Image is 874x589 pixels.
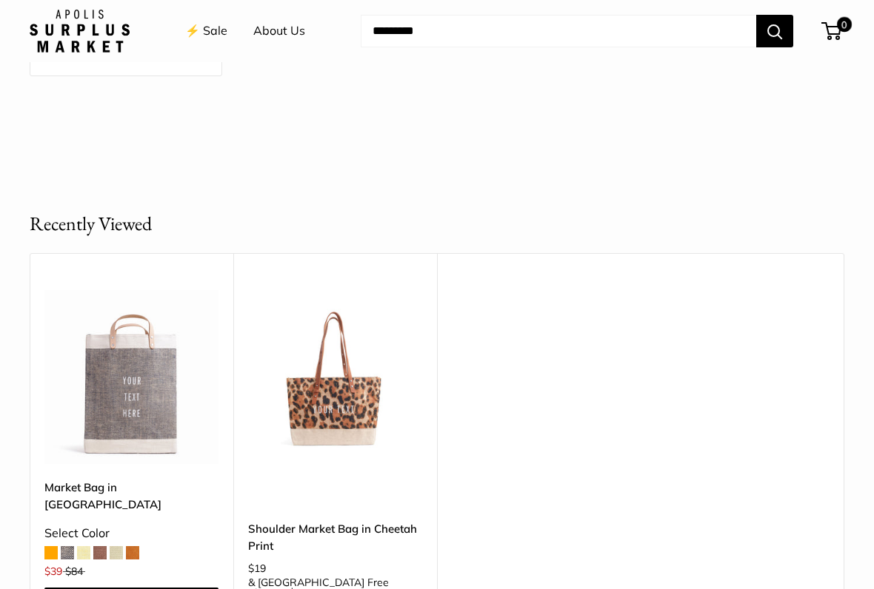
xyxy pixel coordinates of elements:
a: About Us [253,20,305,42]
a: description_Make it yours with custom printed text.Shoulder Market Bag in Cheetah Print [248,290,422,464]
div: Select Color [44,522,218,545]
img: Apolis: Surplus Market [30,10,130,53]
button: Search [756,15,793,47]
input: Search... [361,15,756,47]
a: Shoulder Market Bag in Cheetah Print [248,520,422,555]
span: $39 [44,565,62,578]
a: ⚡️ Sale [185,20,227,42]
a: Market Bag in [GEOGRAPHIC_DATA] [44,479,218,514]
img: description_Make it yours with personalized text [44,290,218,464]
img: description_Make it yours with custom printed text. [248,290,422,464]
h2: Recently Viewed [30,209,152,238]
span: 0 [837,17,852,32]
a: 0 [823,22,841,40]
span: $19 [248,562,266,575]
span: $84 [65,565,83,578]
a: description_Make it yours with personalized textdescription_Our first every Chambray Jute bag... [44,290,218,464]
